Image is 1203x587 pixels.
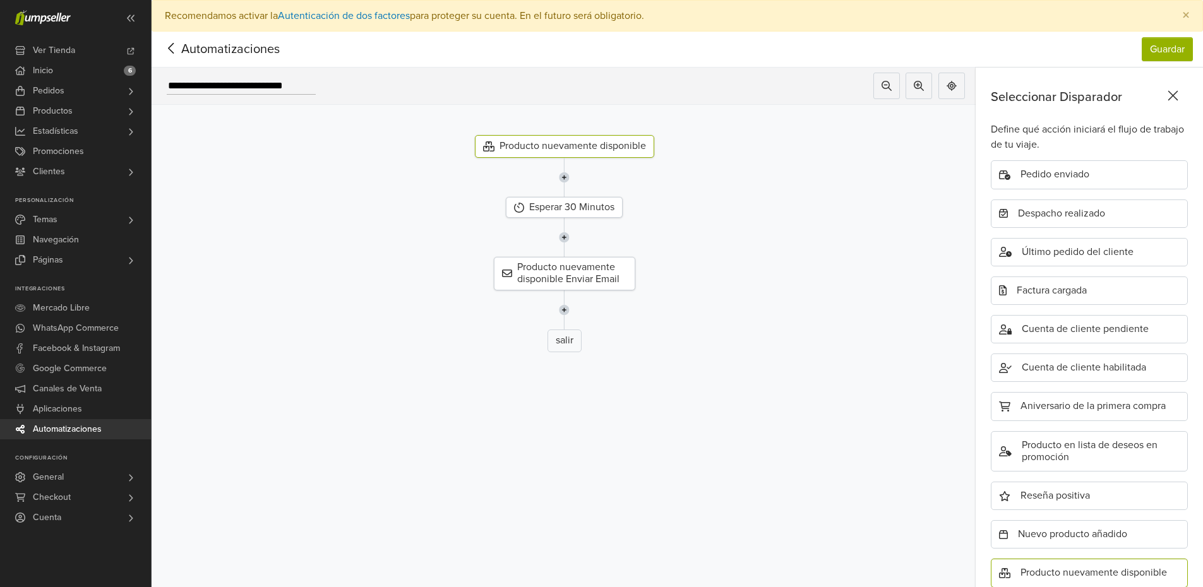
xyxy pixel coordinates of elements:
[991,122,1188,152] div: Define qué acción iniciará el flujo de trabajo de tu viaje.
[991,520,1188,548] div: Nuevo producto añadido
[991,199,1188,228] div: Despacho realizado
[33,210,57,230] span: Temas
[33,487,71,507] span: Checkout
[15,197,151,205] p: Personalización
[1170,1,1202,31] button: Close
[1182,6,1190,25] span: ×
[991,482,1188,510] div: Reseña positiva
[15,454,151,462] p: Configuración
[991,238,1188,266] div: Último pedido del cliente
[559,290,570,329] img: line-7960e5f4d2b50ad2986e.svg
[33,298,90,318] span: Mercado Libre
[494,257,635,290] div: Producto nuevamente disponible Enviar Email
[33,507,61,528] span: Cuenta
[15,285,151,293] p: Integraciones
[162,40,260,59] span: Automatizaciones
[33,101,73,121] span: Productos
[33,81,64,101] span: Pedidos
[33,230,79,250] span: Navegación
[991,353,1188,382] div: Cuenta de cliente habilitada
[1142,37,1193,61] button: Guardar
[33,338,120,359] span: Facebook & Instagram
[33,467,64,487] span: General
[33,359,107,379] span: Google Commerce
[559,158,570,197] img: line-7960e5f4d2b50ad2986e.svg
[991,431,1188,471] div: Producto en lista de deseos en promoción
[991,559,1188,587] div: Producto nuevamente disponible
[33,40,75,61] span: Ver Tienda
[991,392,1188,420] div: Aniversario de la primera compra
[991,276,1188,305] div: Factura cargada
[991,160,1188,189] div: Pedido enviado
[506,197,623,218] div: Esperar 30 Minutos
[33,318,119,338] span: WhatsApp Commerce
[33,141,84,162] span: Promociones
[33,399,82,419] span: Aplicaciones
[33,61,53,81] span: Inicio
[991,315,1188,343] div: Cuenta de cliente pendiente
[33,379,102,399] span: Canales de Venta
[475,135,654,158] div: Producto nuevamente disponible
[33,419,102,439] span: Automatizaciones
[124,66,136,76] span: 6
[548,329,582,352] div: salir
[33,250,63,270] span: Páginas
[278,9,410,22] a: Autenticación de dos factores
[33,121,78,141] span: Estadísticas
[33,162,65,182] span: Clientes
[991,88,1183,107] div: Seleccionar Disparador
[559,218,570,257] img: line-7960e5f4d2b50ad2986e.svg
